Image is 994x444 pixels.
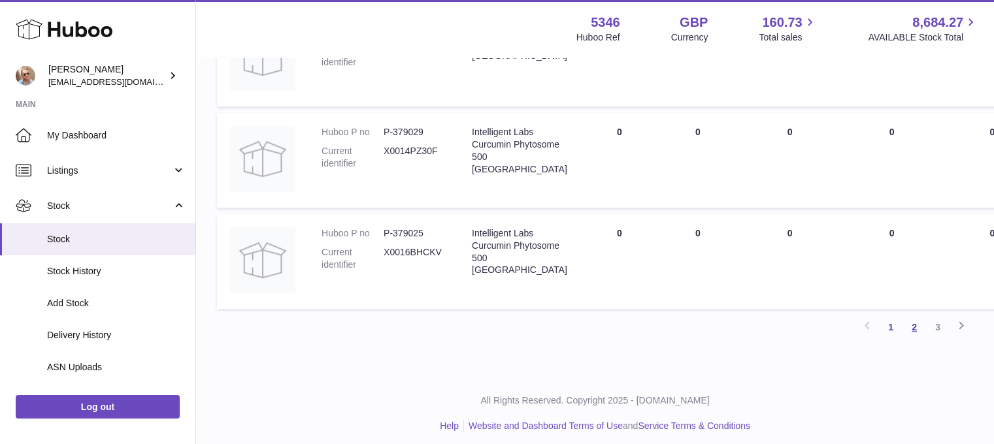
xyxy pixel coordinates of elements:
[48,76,192,87] span: [EMAIL_ADDRESS][DOMAIN_NAME]
[47,361,186,373] span: ASN Uploads
[322,227,384,240] dt: Huboo P no
[912,14,963,31] span: 8,684.27
[230,227,295,293] img: product image
[47,329,186,341] span: Delivery History
[322,145,384,170] dt: Current identifier
[440,420,459,431] a: Help
[47,297,186,309] span: Add Stock
[868,31,978,44] span: AVAILABLE Stock Total
[737,12,843,106] td: 0
[580,214,659,309] td: 0
[576,31,620,44] div: Huboo Ref
[903,315,926,339] a: 2
[659,214,737,309] td: 0
[322,126,384,138] dt: Huboo P no
[47,129,186,142] span: My Dashboard
[638,420,750,431] a: Service Terms & Conditions
[230,126,295,191] img: product image
[737,214,843,309] td: 0
[842,113,940,208] td: 0
[762,14,802,31] span: 160.73
[472,227,567,277] div: Intelligent Labs Curcumin Phytosome 500 [GEOGRAPHIC_DATA]
[384,227,446,240] dd: P-379025
[384,246,446,271] dd: X0016BHCKV
[580,12,659,106] td: 0
[384,126,446,138] dd: P-379029
[47,200,172,212] span: Stock
[384,145,446,170] dd: X0014PZ30F
[47,265,186,277] span: Stock History
[842,12,940,106] td: 0
[472,126,567,176] div: Intelligent Labs Curcumin Phytosome 500 [GEOGRAPHIC_DATA]
[16,395,180,419] a: Log out
[47,233,186,246] span: Stock
[16,66,35,86] img: support@radoneltd.co.uk
[926,315,950,339] a: 3
[759,14,817,44] a: 160.73 Total sales
[759,31,817,44] span: Total sales
[230,25,295,90] img: product image
[469,420,623,431] a: Website and Dashboard Terms of Use
[47,165,172,177] span: Listings
[48,63,166,88] div: [PERSON_NAME]
[842,214,940,309] td: 0
[737,113,843,208] td: 0
[591,14,620,31] strong: 5346
[464,420,750,432] li: and
[659,113,737,208] td: 0
[868,14,978,44] a: 8,684.27 AVAILABLE Stock Total
[879,315,903,339] a: 1
[671,31,708,44] div: Currency
[207,394,984,407] p: All Rights Reserved. Copyright 2025 - [DOMAIN_NAME]
[580,113,659,208] td: 0
[322,246,384,271] dt: Current identifier
[680,14,708,31] strong: GBP
[659,12,737,106] td: 0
